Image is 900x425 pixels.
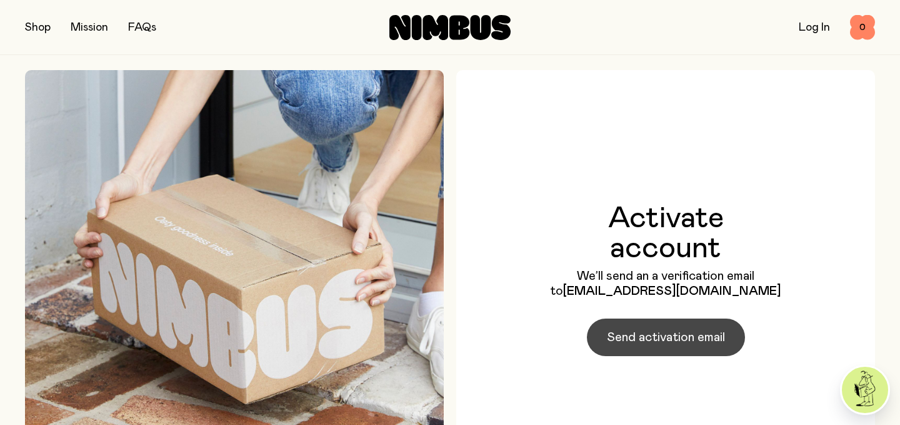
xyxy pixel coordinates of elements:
span: Send activation email [607,329,725,346]
a: FAQs [128,22,156,33]
button: Send activation email [587,319,745,356]
a: Mission [71,22,108,33]
a: Log In [799,22,830,33]
strong: [EMAIL_ADDRESS][DOMAIN_NAME] [563,285,781,297]
button: 0 [850,15,875,40]
img: agent [842,367,888,413]
p: We’ll send an a verification email to [550,269,781,299]
h1: Activate account [550,203,781,264]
